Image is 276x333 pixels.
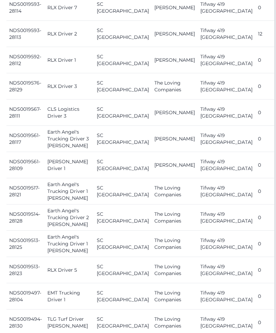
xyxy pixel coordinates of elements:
[45,126,94,152] td: Earth Angel's Trucking Driver 3 [PERSON_NAME]
[94,126,152,152] td: SC [GEOGRAPHIC_DATA]
[94,47,152,73] td: SC [GEOGRAPHIC_DATA]
[198,257,256,283] td: Tifway 419 [GEOGRAPHIC_DATA]
[45,100,94,126] td: CLS Logistics Driver 3
[94,100,152,126] td: SC [GEOGRAPHIC_DATA]
[7,100,45,126] td: NDS0019567-28111
[152,231,198,257] td: The Loving Companies
[7,205,45,231] td: NDS0019514-28128
[7,47,45,73] td: NDS0019592-28112
[7,283,45,309] td: NDS0019497-28104
[198,73,256,100] td: Tifway 419 [GEOGRAPHIC_DATA]
[94,152,152,178] td: SC [GEOGRAPHIC_DATA]
[152,47,198,73] td: [PERSON_NAME]
[152,21,198,47] td: [PERSON_NAME]
[198,21,256,47] td: Tifway 419 [GEOGRAPHIC_DATA]
[152,205,198,231] td: The Loving Companies
[94,178,152,205] td: SC [GEOGRAPHIC_DATA]
[94,231,152,257] td: SC [GEOGRAPHIC_DATA]
[198,231,256,257] td: Tifway 419 [GEOGRAPHIC_DATA]
[198,152,256,178] td: Tifway 419 [GEOGRAPHIC_DATA]
[7,152,45,178] td: NDS0019561-28109
[94,205,152,231] td: SC [GEOGRAPHIC_DATA]
[45,205,94,231] td: Earth Angel's Trucking Driver 2 [PERSON_NAME]
[152,257,198,283] td: The Loving Companies
[45,152,94,178] td: [PERSON_NAME] Driver 1
[198,126,256,152] td: Tifway 419 [GEOGRAPHIC_DATA]
[45,283,94,309] td: EMT Trucking Driver 1
[152,73,198,100] td: The Loving Companies
[45,257,94,283] td: RLX Driver 5
[152,100,198,126] td: [PERSON_NAME]
[94,283,152,309] td: SC [GEOGRAPHIC_DATA]
[7,73,45,100] td: NDS0019576-28129
[152,178,198,205] td: The Loving Companies
[94,257,152,283] td: SC [GEOGRAPHIC_DATA]
[45,47,94,73] td: RLX Driver 1
[94,73,152,100] td: SC [GEOGRAPHIC_DATA]
[7,21,45,47] td: NDS0019593-28113
[152,283,198,309] td: The Loving Companies
[198,100,256,126] td: Tifway 419 [GEOGRAPHIC_DATA]
[45,21,94,47] td: RLX Driver 2
[94,21,152,47] td: SC [GEOGRAPHIC_DATA]
[7,126,45,152] td: NDS0019561-28117
[7,178,45,205] td: NDS0019517-28121
[198,47,256,73] td: Tifway 419 [GEOGRAPHIC_DATA]
[152,152,198,178] td: [PERSON_NAME]
[7,231,45,257] td: NDS0019513-28125
[152,126,198,152] td: [PERSON_NAME]
[198,178,256,205] td: Tifway 419 [GEOGRAPHIC_DATA]
[7,257,45,283] td: NDS0019513-28123
[45,231,94,257] td: Earth Angel's Trucking Driver 1 [PERSON_NAME]
[45,178,94,205] td: Earth Angel's Trucking Driver 1 [PERSON_NAME]
[198,205,256,231] td: Tifway 419 [GEOGRAPHIC_DATA]
[198,283,256,309] td: Tifway 419 [GEOGRAPHIC_DATA]
[45,73,94,100] td: RLX Driver 3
